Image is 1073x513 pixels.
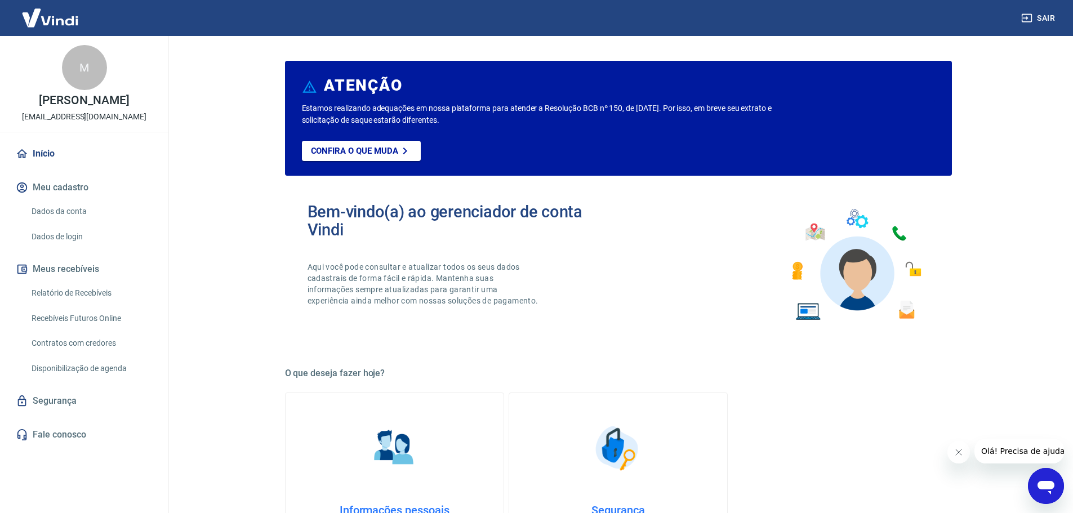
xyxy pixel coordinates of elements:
[285,368,952,379] h5: O que deseja fazer hoje?
[27,225,155,248] a: Dados de login
[27,332,155,355] a: Contratos com credores
[27,357,155,380] a: Disponibilização de agenda
[39,95,129,106] p: [PERSON_NAME]
[14,175,155,200] button: Meu cadastro
[27,200,155,223] a: Dados da conta
[311,146,398,156] p: Confira o que muda
[1028,468,1064,504] iframe: Botão para abrir a janela de mensagens
[14,1,87,35] img: Vindi
[14,422,155,447] a: Fale conosco
[14,389,155,413] a: Segurança
[14,257,155,282] button: Meus recebíveis
[947,441,970,463] iframe: Fechar mensagem
[590,420,646,476] img: Segurança
[27,282,155,305] a: Relatório de Recebíveis
[62,45,107,90] div: M
[1019,8,1059,29] button: Sair
[308,261,541,306] p: Aqui você pode consultar e atualizar todos os seus dados cadastrais de forma fácil e rápida. Mant...
[14,141,155,166] a: Início
[308,203,618,239] h2: Bem-vindo(a) ao gerenciador de conta Vindi
[302,141,421,161] a: Confira o que muda
[324,80,402,91] h6: ATENÇÃO
[22,111,146,123] p: [EMAIL_ADDRESS][DOMAIN_NAME]
[974,439,1064,463] iframe: Mensagem da empresa
[366,420,422,476] img: Informações pessoais
[302,102,808,126] p: Estamos realizando adequações em nossa plataforma para atender a Resolução BCB nº 150, de [DATE]....
[782,203,929,327] img: Imagem de um avatar masculino com diversos icones exemplificando as funcionalidades do gerenciado...
[27,307,155,330] a: Recebíveis Futuros Online
[7,8,95,17] span: Olá! Precisa de ajuda?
